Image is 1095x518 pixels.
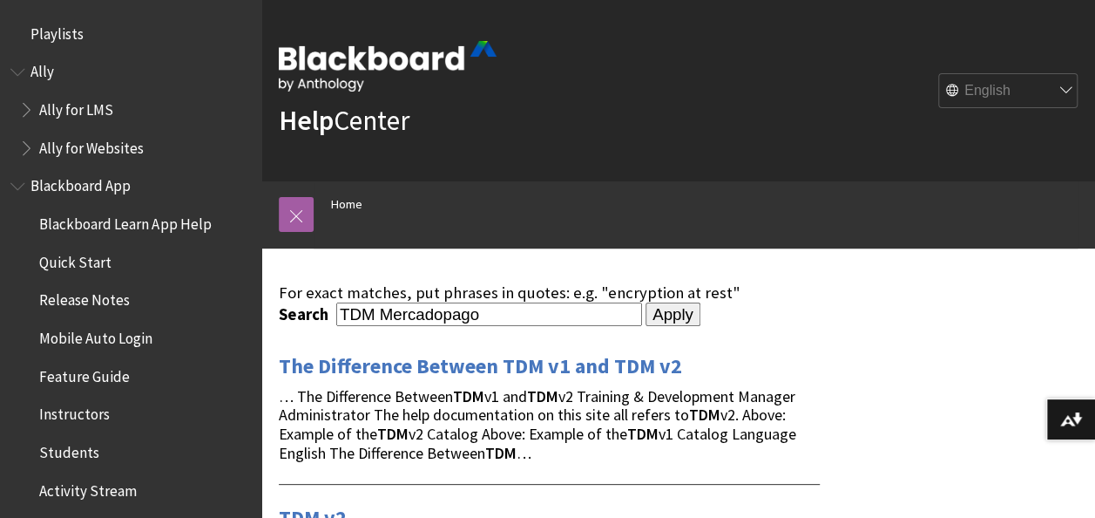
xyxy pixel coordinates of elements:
strong: TDM [377,424,409,444]
div: For exact matches, put phrases in quotes: e.g. "encryption at rest" [279,283,820,303]
span: Ally for LMS [39,95,113,119]
span: Students [39,438,99,461]
nav: Book outline for Anthology Ally Help [10,58,251,163]
a: HelpCenter [279,103,409,138]
img: Blackboard by Anthology [279,41,497,92]
span: Instructors [39,400,110,424]
span: … The Difference Between v1 and v2 Training & Development Manager Administrator The help document... [279,386,796,463]
span: Ally for Websites [39,133,144,157]
span: Release Notes [39,286,130,310]
strong: TDM [689,405,720,425]
span: Playlists [30,19,84,43]
strong: TDM [485,443,517,463]
strong: TDM [627,424,659,444]
span: Feature Guide [39,362,130,385]
span: Blackboard Learn App Help [39,209,211,233]
strong: TDM [527,386,558,406]
nav: Book outline for Playlists [10,19,251,49]
span: Blackboard App [30,172,131,195]
strong: Help [279,103,334,138]
select: Site Language Selector [939,74,1078,109]
span: Quick Start [39,248,112,271]
input: Apply [646,303,700,327]
strong: TDM [453,386,484,406]
a: The Difference Between TDM v1 and TDM v2 [279,352,682,380]
span: Ally [30,58,54,81]
a: Home [331,194,362,215]
span: Mobile Auto Login [39,324,152,347]
span: Activity Stream [39,476,137,500]
label: Search [279,304,333,324]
